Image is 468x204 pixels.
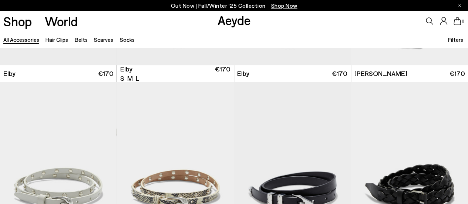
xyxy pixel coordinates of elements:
[117,65,233,82] a: Elby S M L €170
[136,74,139,83] li: L
[354,69,407,78] span: [PERSON_NAME]
[217,12,250,28] a: Aeyde
[120,64,132,74] span: Elby
[3,36,39,43] a: All accessories
[98,69,114,78] span: €170
[3,15,32,28] a: Shop
[351,65,468,82] a: [PERSON_NAME] €170
[271,2,297,9] span: Navigate to /collections/new-in
[46,36,68,43] a: Hair Clips
[461,19,465,23] span: 0
[3,69,16,78] span: Elby
[171,1,297,10] p: Out Now | Fall/Winter ‘25 Collection
[454,17,461,25] a: 0
[75,36,88,43] a: Belts
[94,36,113,43] a: Scarves
[120,74,139,83] ul: variant
[120,36,135,43] a: Socks
[215,64,230,83] span: €170
[45,15,78,28] a: World
[127,74,133,83] li: M
[448,36,463,43] span: Filters
[449,69,465,78] span: €170
[332,69,347,78] span: €170
[234,65,351,82] a: Elby €170
[237,69,249,78] span: Elby
[120,74,124,83] li: S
